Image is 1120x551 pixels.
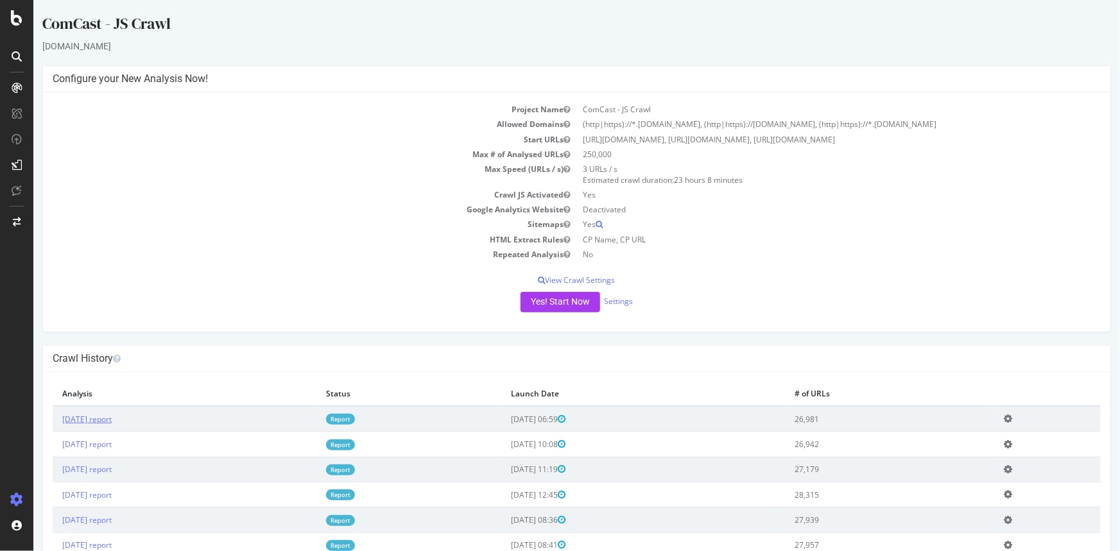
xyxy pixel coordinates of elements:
span: [DATE] 08:41 [478,539,532,550]
a: Report [293,489,322,500]
td: HTML Extract Rules [19,232,544,247]
td: Crawl JS Activated [19,187,544,202]
th: Analysis [19,382,283,406]
td: Deactivated [544,202,1068,217]
td: Max Speed (URLs / s) [19,162,544,187]
td: Allowed Domains [19,117,544,131]
a: Settings [571,296,599,307]
span: 23 hours 8 minutes [641,174,710,185]
td: Yes [544,217,1068,232]
a: [DATE] report [29,414,78,425]
td: 250,000 [544,147,1068,162]
td: 3 URLs / s Estimated crawl duration: [544,162,1068,187]
th: # of URLs [752,382,961,406]
th: Status [283,382,468,406]
a: [DATE] report [29,464,78,475]
td: Sitemaps [19,217,544,232]
td: 26,981 [752,406,961,432]
a: [DATE] report [29,489,78,500]
td: Yes [544,187,1068,202]
a: [DATE] report [29,539,78,550]
td: Google Analytics Website [19,202,544,217]
td: 28,315 [752,482,961,507]
h4: Configure your New Analysis Now! [19,72,1067,85]
a: Report [293,414,322,425]
span: [DATE] 08:36 [478,514,532,525]
td: No [544,247,1068,262]
td: 26,942 [752,432,961,457]
td: 27,939 [752,507,961,532]
a: [DATE] report [29,439,78,450]
span: [DATE] 06:59 [478,414,532,425]
td: 27,179 [752,457,961,482]
th: Launch Date [468,382,752,406]
h4: Crawl History [19,352,1067,365]
td: Start URLs [19,132,544,147]
td: Repeated Analysis [19,247,544,262]
span: [DATE] 10:08 [478,439,532,450]
span: [DATE] 12:45 [478,489,532,500]
td: ComCast - JS Crawl [544,102,1068,117]
p: View Crawl Settings [19,275,1067,285]
div: ComCast - JS Crawl [9,13,1078,40]
span: [DATE] 11:19 [478,464,532,475]
button: Yes! Start Now [487,292,567,312]
a: Report [293,515,322,526]
a: Report [293,439,322,450]
a: Report [293,540,322,551]
td: Max # of Analysed URLs [19,147,544,162]
a: [DATE] report [29,514,78,525]
td: (http|https)://*.[DOMAIN_NAME], (http|https)://[DOMAIN_NAME], (http|https)://*.[DOMAIN_NAME] [544,117,1068,131]
a: Report [293,464,322,475]
div: [DOMAIN_NAME] [9,40,1078,53]
td: Project Name [19,102,544,117]
td: [URL][DOMAIN_NAME], [URL][DOMAIN_NAME], [URL][DOMAIN_NAME] [544,132,1068,147]
td: CP Name, CP URL [544,232,1068,247]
